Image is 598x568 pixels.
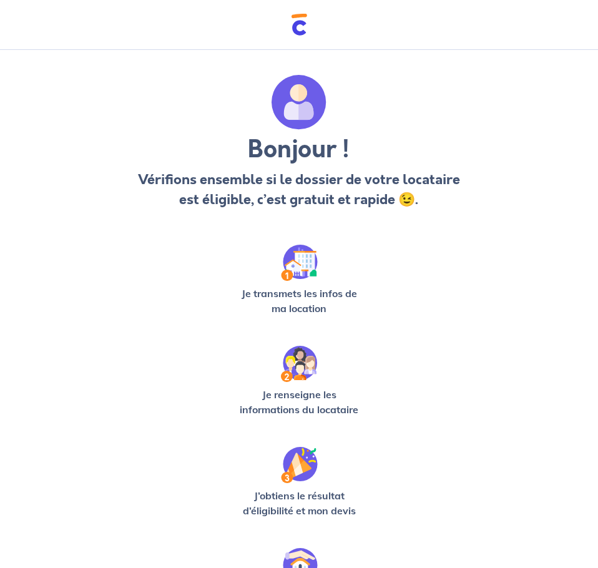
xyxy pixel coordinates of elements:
p: Je renseigne les informations du locataire [234,387,364,417]
img: /static/90a569abe86eec82015bcaae536bd8e6/Step-1.svg [281,245,318,281]
p: J’obtiens le résultat d’éligibilité et mon devis [234,488,364,518]
img: /static/f3e743aab9439237c3e2196e4328bba9/Step-3.svg [281,447,318,483]
img: /static/c0a346edaed446bb123850d2d04ad552/Step-2.svg [281,346,317,382]
img: archivate [272,75,326,130]
p: Vérifions ensemble si le dossier de votre locataire est éligible, c’est gratuit et rapide 😉. [134,170,463,210]
p: Je transmets les infos de ma location [234,286,364,316]
img: Cautioneo [292,14,307,36]
h3: Bonjour ! [134,135,463,165]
